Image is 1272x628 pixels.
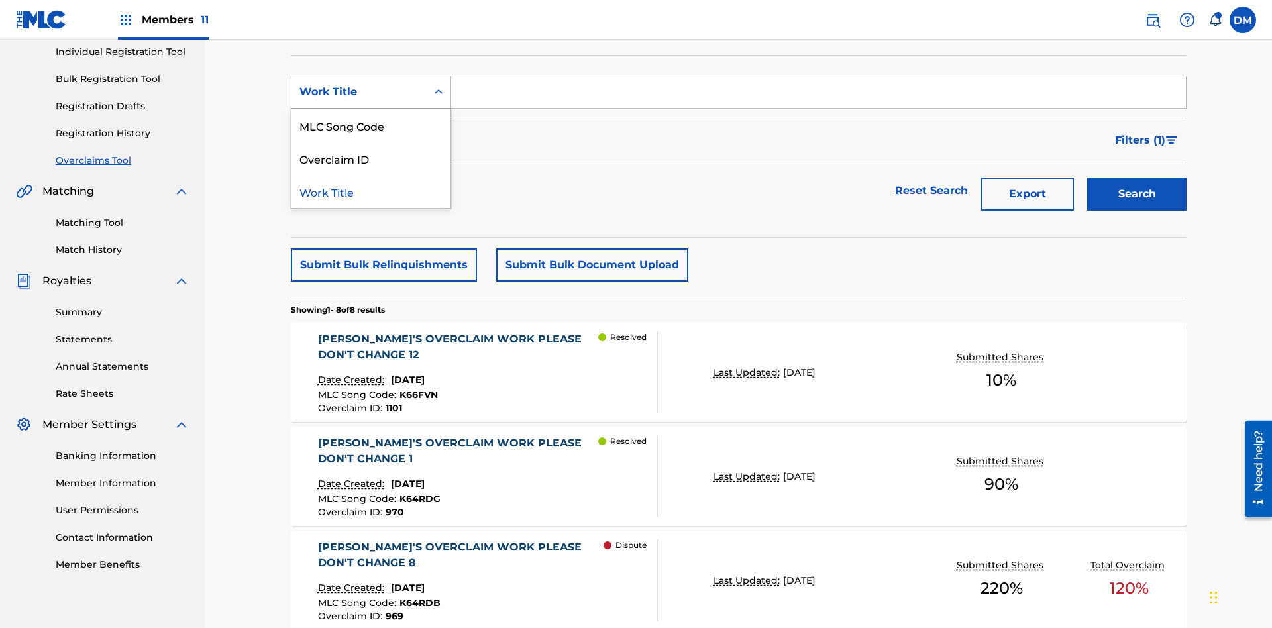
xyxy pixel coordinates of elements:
span: Overclaim ID : [318,402,386,414]
iframe: Resource Center [1235,415,1272,524]
span: 969 [386,610,403,622]
img: Matching [16,183,32,199]
a: Member Benefits [56,558,189,572]
form: Search Form [291,76,1187,217]
button: Submit Bulk Document Upload [496,248,688,282]
p: Date Created: [318,581,388,595]
span: 220 % [980,576,1023,600]
div: MLC Song Code [291,109,450,142]
a: [PERSON_NAME]'S OVERCLAIM WORK PLEASE DON'T CHANGE 1Date Created:[DATE]MLC Song Code:K64RDGOvercl... [291,427,1187,526]
a: Summary [56,305,189,319]
span: 11 [201,13,209,26]
img: expand [174,183,189,199]
iframe: Chat Widget [1206,564,1272,628]
span: 1101 [386,402,402,414]
img: expand [174,417,189,433]
a: Match History [56,243,189,257]
img: Top Rightsholders [118,12,134,28]
div: [PERSON_NAME]'S OVERCLAIM WORK PLEASE DON'T CHANGE 1 [318,435,599,467]
span: MLC Song Code : [318,389,399,401]
a: Rate Sheets [56,387,189,401]
button: Export [981,178,1074,211]
p: Showing 1 - 8 of 8 results [291,304,385,316]
span: Matching [42,183,94,199]
p: Last Updated: [714,574,783,588]
div: User Menu [1230,7,1256,33]
a: [PERSON_NAME]'S OVERCLAIM WORK PLEASE DON'T CHANGE 12Date Created:[DATE]MLC Song Code:K66FVNOverc... [291,323,1187,422]
span: [DATE] [391,374,425,386]
span: MLC Song Code : [318,493,399,505]
a: Matching Tool [56,216,189,230]
img: search [1145,12,1161,28]
span: 970 [386,506,404,518]
p: Date Created: [318,373,388,387]
span: 120 % [1110,576,1149,600]
p: Dispute [615,539,647,551]
span: [DATE] [391,478,425,490]
button: Filters (1) [1107,124,1187,157]
p: Last Updated: [714,366,783,380]
a: Registration Drafts [56,99,189,113]
div: Work Title [299,84,419,100]
div: [PERSON_NAME]'S OVERCLAIM WORK PLEASE DON'T CHANGE 8 [318,539,604,571]
a: Member Information [56,476,189,490]
div: Help [1174,7,1200,33]
p: Date Created: [318,477,388,491]
div: [PERSON_NAME]'S OVERCLAIM WORK PLEASE DON'T CHANGE 12 [318,331,599,363]
p: Last Updated: [714,470,783,484]
span: [DATE] [783,470,816,482]
span: K64RDB [399,597,441,609]
span: Member Settings [42,417,136,433]
span: Royalties [42,273,91,289]
div: Drag [1210,578,1218,617]
p: Resolved [610,435,647,447]
span: 90 % [984,472,1018,496]
img: Member Settings [16,417,32,433]
div: Notifications [1208,13,1222,26]
span: K66FVN [399,389,438,401]
span: [DATE] [783,574,816,586]
p: Resolved [610,331,647,343]
div: Work Title [291,175,450,208]
span: K64RDG [399,493,441,505]
a: Overclaims Tool [56,154,189,168]
span: Overclaim ID : [318,610,386,622]
span: [DATE] [391,582,425,594]
a: Public Search [1139,7,1166,33]
p: Total Overclaim [1090,558,1168,572]
a: Reset Search [888,176,975,205]
span: Filters ( 1 ) [1115,132,1165,148]
p: Submitted Shares [957,454,1047,468]
span: Overclaim ID : [318,506,386,518]
a: User Permissions [56,503,189,517]
button: Search [1087,178,1187,211]
span: MLC Song Code : [318,597,399,609]
a: Contact Information [56,531,189,545]
p: Submitted Shares [957,558,1047,572]
a: Banking Information [56,449,189,463]
span: [DATE] [783,366,816,378]
img: Royalties [16,273,32,289]
p: Submitted Shares [957,350,1047,364]
img: filter [1166,136,1177,144]
img: MLC Logo [16,10,67,29]
img: expand [174,273,189,289]
span: Members [142,12,209,27]
a: Individual Registration Tool [56,45,189,59]
span: 10 % [986,368,1016,392]
a: Bulk Registration Tool [56,72,189,86]
div: Overclaim ID [291,142,450,175]
button: Submit Bulk Relinquishments [291,248,477,282]
a: Registration History [56,127,189,140]
img: help [1179,12,1195,28]
a: Annual Statements [56,360,189,374]
a: Statements [56,333,189,346]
